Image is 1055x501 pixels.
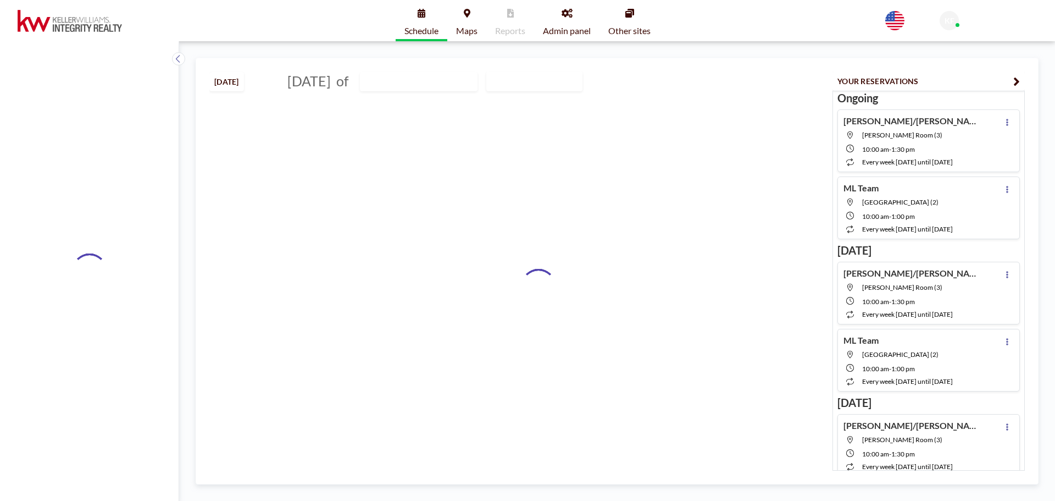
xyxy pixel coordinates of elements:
span: 10:00 AM [862,365,889,373]
span: WEEKLY VIEW [489,74,551,89]
h3: Ongoing [837,91,1020,105]
span: - [889,365,891,373]
span: 10:00 AM [862,212,889,221]
span: 1:00 PM [891,212,915,221]
h3: [DATE] [837,396,1020,410]
span: Maps [456,26,477,35]
span: every week [DATE] until [DATE] [862,310,953,318]
h4: [PERSON_NAME]/[PERSON_NAME] [843,268,981,279]
span: - [889,450,891,458]
span: Reports [495,26,525,35]
span: Lexington Room (2) [862,198,939,206]
span: 1:30 PM [891,145,915,153]
span: Schedule [404,26,438,35]
h4: [PERSON_NAME]/[PERSON_NAME] [843,420,981,431]
span: every week [DATE] until [DATE] [862,158,953,166]
span: KF [945,16,954,26]
h4: ML Team [843,335,879,346]
button: [DATE] [209,72,244,91]
span: 10:00 AM [862,145,889,153]
input: Lexington Room (2) [360,73,466,91]
span: Snelling Room (3) [862,436,942,444]
span: - [889,298,891,306]
span: [DATE] [287,73,331,89]
span: Other sites [608,26,651,35]
span: Snelling Room (3) [862,131,942,139]
span: - [889,145,891,153]
span: 1:00 PM [891,365,915,373]
span: Lexington Room (2) [862,350,939,359]
span: Snelling Room (3) [862,283,942,291]
span: 10:00 AM [862,450,889,458]
h4: [PERSON_NAME]/[PERSON_NAME] [843,115,981,126]
span: 1:30 PM [891,450,915,458]
div: Search for option [487,72,582,91]
input: Search for option [552,74,564,89]
span: of [336,73,348,90]
span: Admin [963,22,983,30]
span: KWIR Front Desk [963,12,1024,21]
span: every week [DATE] until [DATE] [862,463,953,471]
button: YOUR RESERVATIONS [832,71,1025,91]
span: Admin panel [543,26,591,35]
span: 1:30 PM [891,298,915,306]
img: organization-logo [18,10,122,32]
h3: [DATE] [837,244,1020,257]
span: - [889,212,891,221]
span: every week [DATE] until [DATE] [862,377,953,386]
h4: ML Team [843,183,879,194]
span: 10:00 AM [862,298,889,306]
span: every week [DATE] until [DATE] [862,225,953,233]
